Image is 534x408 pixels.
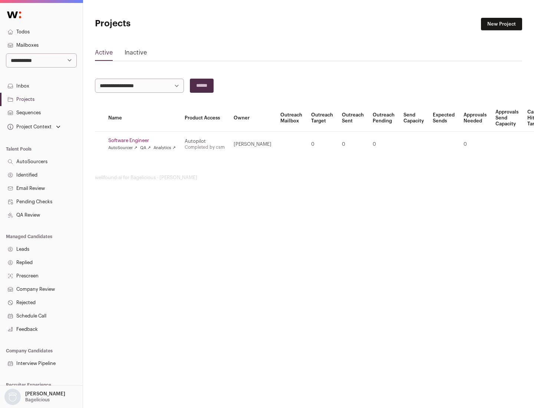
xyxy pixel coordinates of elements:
[104,105,180,132] th: Name
[3,389,67,405] button: Open dropdown
[95,18,237,30] h1: Projects
[95,175,522,181] footer: wellfound:ai for Bagelicious - [PERSON_NAME]
[108,138,176,144] a: Software Engineer
[337,105,368,132] th: Outreach Sent
[481,18,522,30] a: New Project
[399,105,428,132] th: Send Capacity
[25,391,65,397] p: [PERSON_NAME]
[180,105,229,132] th: Product Access
[108,145,137,151] a: AutoSourcer ↗
[459,105,491,132] th: Approvals Needed
[276,105,307,132] th: Outreach Mailbox
[459,132,491,157] td: 0
[125,48,147,60] a: Inactive
[185,145,225,149] a: Completed by csm
[428,105,459,132] th: Expected Sends
[307,132,337,157] td: 0
[491,105,523,132] th: Approvals Send Capacity
[368,105,399,132] th: Outreach Pending
[4,389,21,405] img: nopic.png
[154,145,175,151] a: Analytics ↗
[6,122,62,132] button: Open dropdown
[6,124,52,130] div: Project Context
[95,48,113,60] a: Active
[368,132,399,157] td: 0
[3,7,25,22] img: Wellfound
[307,105,337,132] th: Outreach Target
[25,397,50,403] p: Bagelicious
[229,105,276,132] th: Owner
[337,132,368,157] td: 0
[140,145,151,151] a: QA ↗
[185,138,225,144] div: Autopilot
[229,132,276,157] td: [PERSON_NAME]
